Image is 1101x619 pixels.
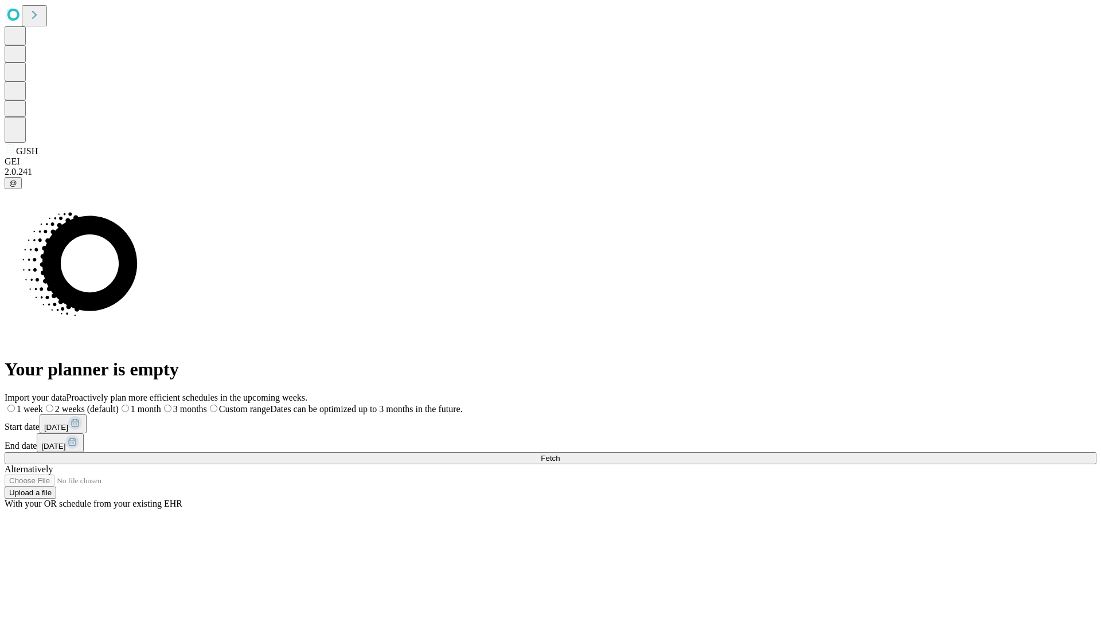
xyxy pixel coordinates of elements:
span: 1 week [17,404,43,414]
input: Custom rangeDates can be optimized up to 3 months in the future. [210,405,217,412]
button: [DATE] [40,414,87,433]
span: Dates can be optimized up to 3 months in the future. [270,404,462,414]
input: 1 month [122,405,129,412]
span: With your OR schedule from your existing EHR [5,499,182,508]
div: GEI [5,156,1096,167]
div: 2.0.241 [5,167,1096,177]
span: @ [9,179,17,187]
span: GJSH [16,146,38,156]
span: Custom range [219,404,270,414]
div: Start date [5,414,1096,433]
button: [DATE] [37,433,84,452]
input: 1 week [7,405,15,412]
button: @ [5,177,22,189]
span: [DATE] [44,423,68,432]
span: 3 months [173,404,207,414]
span: Proactively plan more efficient schedules in the upcoming weeks. [67,393,307,402]
span: Alternatively [5,464,53,474]
span: 1 month [131,404,161,414]
input: 3 months [164,405,171,412]
span: 2 weeks (default) [55,404,119,414]
span: Fetch [541,454,560,463]
button: Fetch [5,452,1096,464]
span: Import your data [5,393,67,402]
button: Upload a file [5,487,56,499]
span: [DATE] [41,442,65,450]
input: 2 weeks (default) [46,405,53,412]
h1: Your planner is empty [5,359,1096,380]
div: End date [5,433,1096,452]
